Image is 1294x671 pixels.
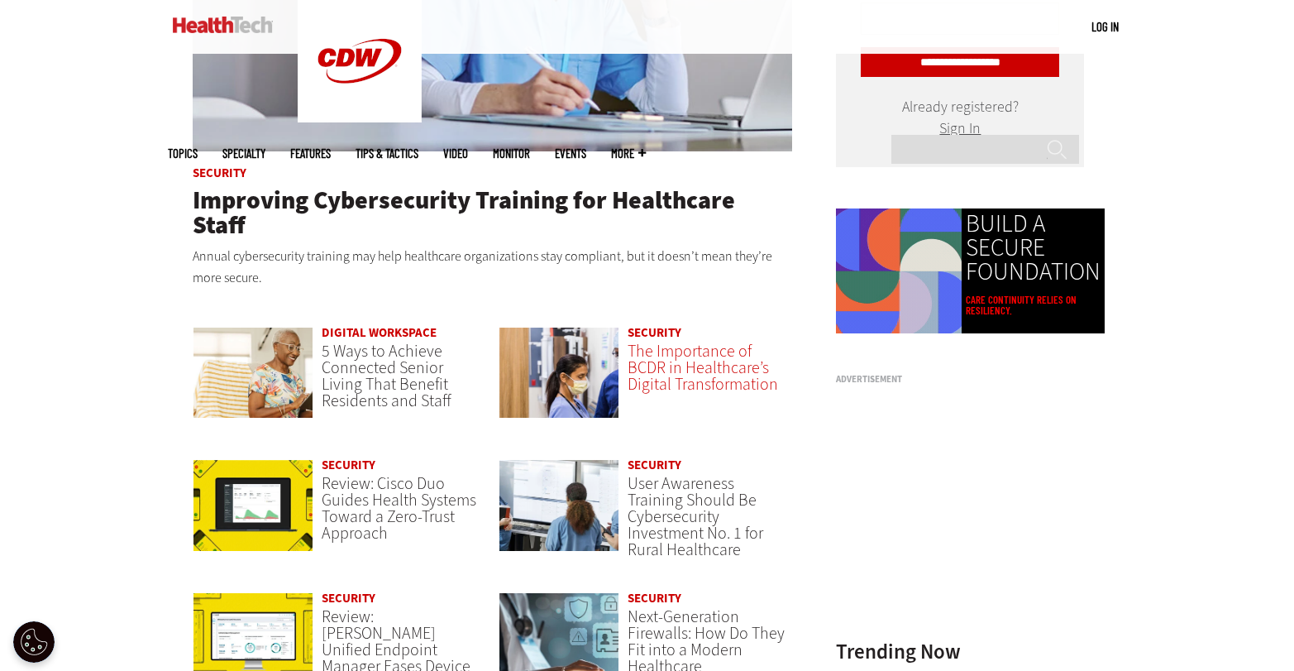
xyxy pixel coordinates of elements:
a: Video [443,147,468,160]
a: 5 Ways to Achieve Connected Senior Living That Benefit Residents and Staff [322,340,451,412]
a: Doctors reviewing tablet [499,327,620,435]
iframe: advertisement [836,391,1084,597]
a: Security [322,590,375,606]
a: Security [628,324,681,341]
a: Features [290,147,331,160]
a: CDW [298,109,422,127]
a: Tips & Tactics [356,147,418,160]
img: Networking Solutions for Senior Living [193,327,314,419]
a: Security [628,590,681,606]
a: User Awareness Training Should Be Cybersecurity Investment No. 1 for Rural Healthcare [628,472,763,561]
a: Events [555,147,586,160]
a: Security [628,457,681,473]
a: Log in [1091,19,1119,34]
h3: Trending Now [836,641,1084,662]
img: Home [173,17,273,33]
a: BUILD A SECURE FOUNDATION [966,212,1101,285]
div: User menu [1091,18,1119,36]
button: Open Preferences [13,621,55,663]
a: MonITor [493,147,530,160]
img: Doctors reviewing information boards [499,459,620,552]
a: Improving Cybersecurity Training for Healthcare Staff [193,184,735,242]
a: Security [322,457,375,473]
img: Colorful animated shapes [836,208,962,334]
a: Review: Cisco Duo Guides Health Systems Toward a Zero-Trust Approach [322,472,476,544]
p: Annual cybersecurity training may help healthcare organizations stay compliant, but it doesn’t me... [193,246,793,288]
a: Care continuity relies on resiliency. [966,295,1101,316]
span: Specialty [222,147,265,160]
h3: Advertisement [836,375,1084,384]
a: Networking Solutions for Senior Living [193,327,314,435]
a: Digital Workspace [322,324,437,341]
a: Doctors reviewing information boards [499,459,620,568]
div: Cookie Settings [13,621,55,663]
a: The Importance of BCDR in Healthcare’s Digital Transformation [628,340,778,395]
a: Cisco Duo [193,459,314,568]
img: Doctors reviewing tablet [499,327,620,419]
span: Topics [168,147,198,160]
span: More [611,147,646,160]
img: Cisco Duo [193,459,314,552]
